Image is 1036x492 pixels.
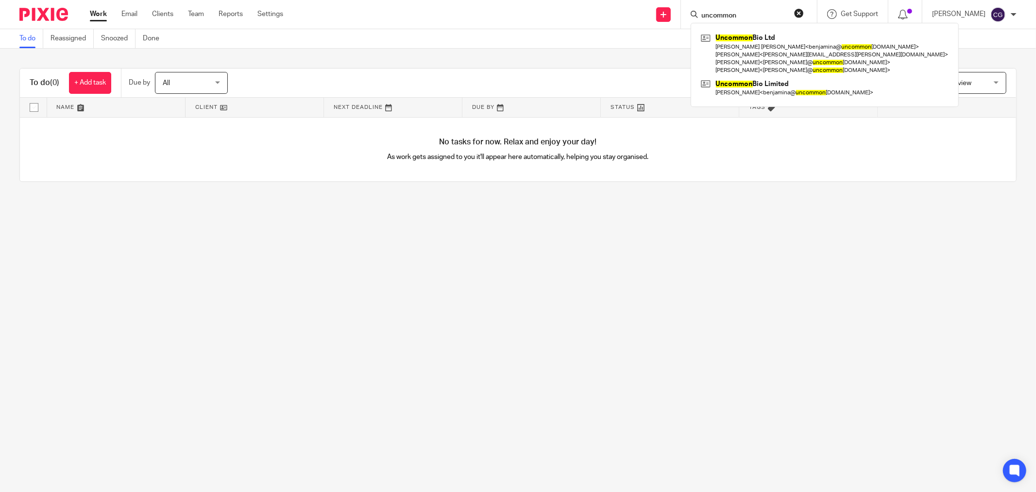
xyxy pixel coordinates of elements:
img: svg%3E [990,7,1006,22]
h4: No tasks for now. Relax and enjoy your day! [20,137,1016,147]
p: [PERSON_NAME] [932,9,985,19]
a: + Add task [69,72,111,94]
a: Done [143,29,167,48]
button: Clear [794,8,804,18]
h1: To do [30,78,59,88]
img: Pixie [19,8,68,21]
a: To do [19,29,43,48]
span: (0) [50,79,59,87]
span: All [163,80,170,87]
p: As work gets assigned to you it'll appear here automatically, helping you stay organised. [269,152,767,162]
a: Work [90,9,107,19]
a: Snoozed [101,29,136,48]
a: Team [188,9,204,19]
a: Reports [219,9,243,19]
span: Tags [749,105,765,110]
span: Get Support [841,11,878,18]
input: Search [700,12,788,20]
a: Settings [257,9,283,19]
a: Email [121,9,137,19]
a: Clients [152,9,173,19]
p: Due by [129,78,150,88]
a: Reassigned [51,29,94,48]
